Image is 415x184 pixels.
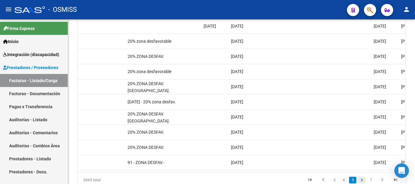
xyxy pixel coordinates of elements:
[403,6,410,13] mat-icon: person
[3,64,58,71] span: Prestadores / Proveedores
[231,54,243,59] span: [DATE]
[128,39,171,44] span: 20% zona desfavorable
[5,6,12,13] mat-icon: menu
[128,112,170,123] span: 20% ZONA DESFAV. [GEOGRAPHIC_DATA].
[231,69,243,74] span: [DATE]
[231,160,243,165] span: [DATE]
[128,81,170,93] span: 20% ZONA DESFAV. [GEOGRAPHIC_DATA].
[390,177,401,183] a: go to last page
[367,177,375,183] a: 7
[231,99,243,104] span: [DATE]
[317,177,329,183] a: go to previous page
[231,145,243,150] span: [DATE]
[231,84,243,89] span: [DATE]
[3,51,59,58] span: Integración (discapacidad)
[374,84,386,89] span: [DATE]
[374,145,386,150] span: [DATE]
[374,130,386,135] span: [DATE]
[128,130,164,135] span: 20% ZONA DESFAV.
[358,177,365,183] a: 6
[128,145,164,150] span: 20% ZONA DESFAV.
[394,163,409,178] div: Open Intercom Messenger
[128,99,176,104] span: [DATE] - 20% zona desfav.
[231,39,243,44] span: [DATE]
[128,54,164,59] span: 20% ZONA DESFAV.
[374,115,386,119] span: [DATE]
[374,24,386,28] span: [DATE]
[374,39,386,44] span: [DATE]
[374,54,386,59] span: [DATE]
[376,177,388,183] a: go to next page
[374,99,386,104] span: [DATE]
[231,24,243,28] span: [DATE]
[374,160,386,165] span: [DATE]
[3,25,35,32] span: Firma Express
[128,69,171,74] span: 20% zona desfavorable
[128,160,164,165] span: 91 - ZONA DESFAV.-
[204,24,216,28] span: [DATE]
[48,3,77,16] span: - OSMISS
[3,38,19,45] span: Inicio
[231,115,243,119] span: [DATE]
[340,177,347,183] a: 4
[374,69,386,74] span: [DATE]
[331,177,338,183] a: 3
[349,177,356,183] a: 5
[304,177,316,183] a: go to first page
[231,130,243,135] span: [DATE]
